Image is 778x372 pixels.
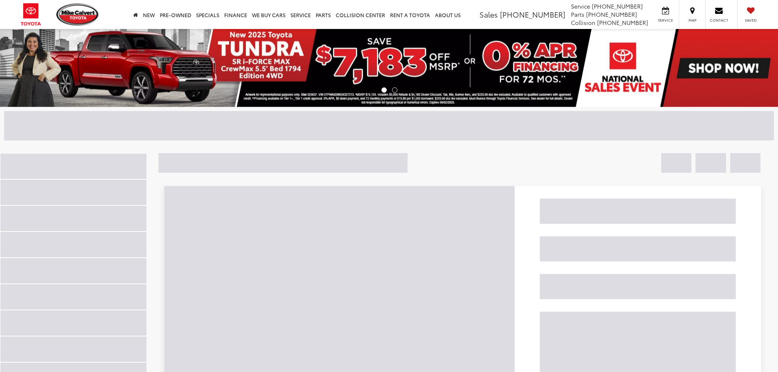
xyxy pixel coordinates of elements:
span: Collision [571,18,595,27]
span: Parts [571,10,584,18]
span: [PHONE_NUMBER] [597,18,648,27]
span: Sales [479,9,498,20]
img: Mike Calvert Toyota [56,3,100,26]
span: [PHONE_NUMBER] [500,9,565,20]
span: Saved [742,18,760,23]
span: Service [571,2,590,10]
span: [PHONE_NUMBER] [586,10,637,18]
span: Service [656,18,675,23]
span: [PHONE_NUMBER] [592,2,643,10]
span: Map [683,18,701,23]
span: Contact [710,18,728,23]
